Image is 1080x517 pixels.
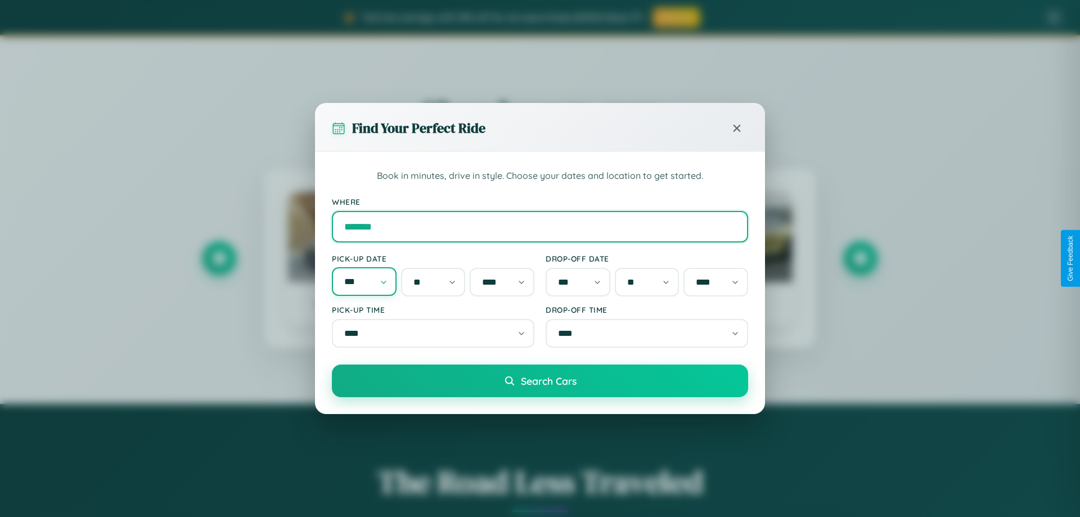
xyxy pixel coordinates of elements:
label: Pick-up Time [332,305,534,314]
span: Search Cars [521,375,577,387]
label: Where [332,197,748,206]
label: Drop-off Date [546,254,748,263]
h3: Find Your Perfect Ride [352,119,485,137]
button: Search Cars [332,365,748,397]
p: Book in minutes, drive in style. Choose your dates and location to get started. [332,169,748,183]
label: Pick-up Date [332,254,534,263]
label: Drop-off Time [546,305,748,314]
